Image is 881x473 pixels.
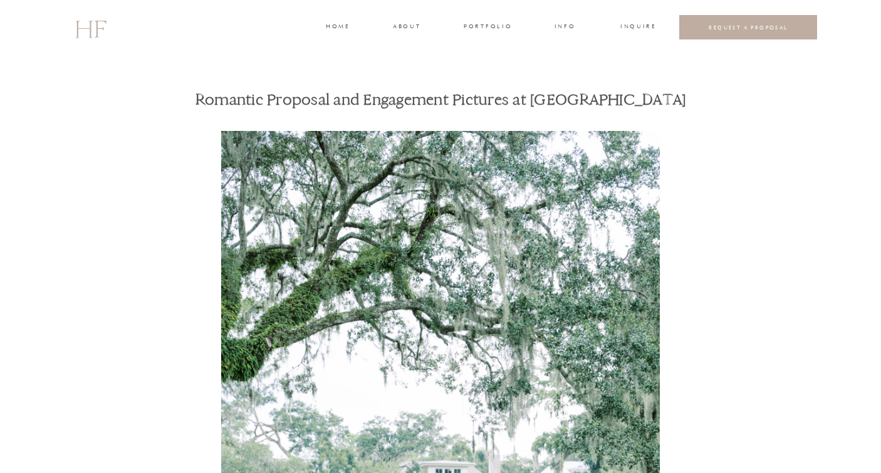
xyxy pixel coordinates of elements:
[620,22,654,33] a: INQUIRE
[553,22,576,33] a: INFO
[689,24,808,31] a: REQUEST A PROPOSAL
[464,22,511,33] a: portfolio
[326,22,349,33] a: home
[393,22,419,33] a: about
[75,9,106,46] a: HF
[178,90,703,110] h1: Romantic Proposal and Engagement Pictures at [GEOGRAPHIC_DATA]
